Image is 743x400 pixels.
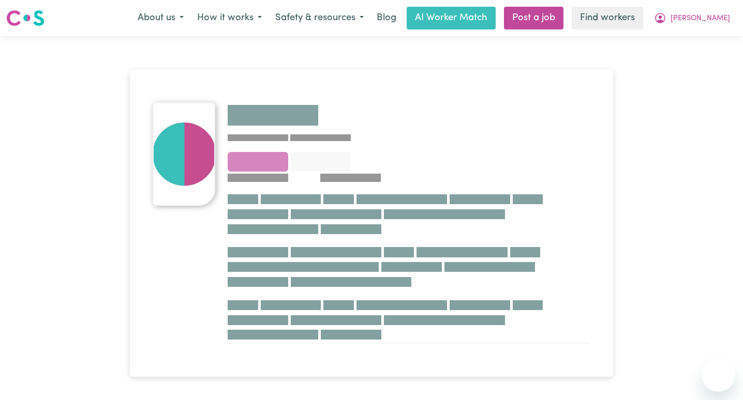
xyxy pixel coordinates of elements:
[370,7,403,29] a: Blog
[647,7,737,29] button: My Account
[6,6,44,30] a: Careseekers logo
[269,7,370,29] button: Safety & resources
[702,359,735,392] iframe: Button to launch messaging window
[572,7,643,29] a: Find workers
[190,7,269,29] button: How it works
[407,7,496,29] a: AI Worker Match
[671,13,730,24] span: [PERSON_NAME]
[131,7,190,29] button: About us
[504,7,563,29] a: Post a job
[6,9,44,27] img: Careseekers logo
